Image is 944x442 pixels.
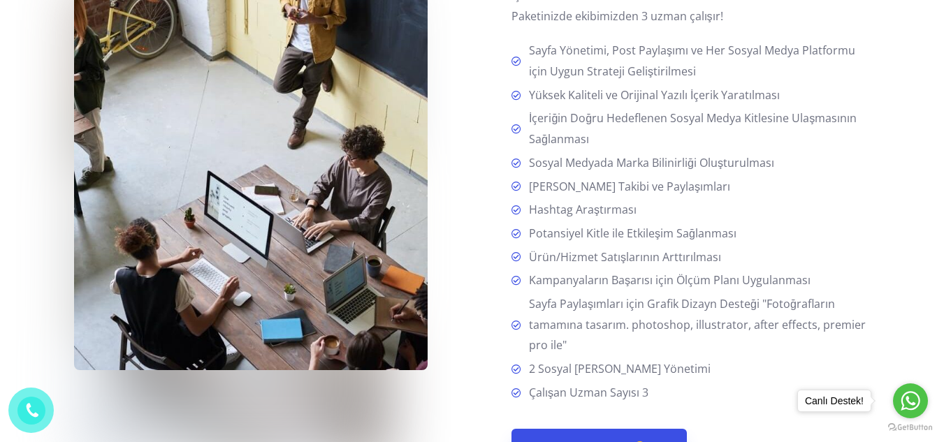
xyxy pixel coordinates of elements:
[893,383,928,418] a: Go to whatsapp
[523,294,871,356] span: Sayfa Paylaşımları için Grafik Dizayn Desteği "Fotoğrafların tamamına tasarım. photoshop, illustr...
[523,177,730,198] span: [PERSON_NAME] Takibi ve Paylaşımları
[523,223,736,244] span: Potansiyel Kitle ile Etkileşim Sağlanması
[523,247,721,268] span: Ürün/Hizmet Satışlarının Arttırılması
[22,402,40,419] img: phone.png
[523,40,871,82] span: Sayfa Yönetimi, Post Paylaşımı ve Her Sosyal Medya Platformu için Uygun Strateji Geliştirilmesi
[511,8,723,24] span: Paketinizde ekibimizden 3 uzman çalışır!
[797,390,871,412] a: Canlı Destek!
[798,390,871,411] div: Canlı Destek!
[523,108,871,149] span: İçeriğin Doğru Hedeflenen Sosyal Medya Kitlesine Ulaşmasının Sağlanması
[523,153,774,174] span: Sosyal Medyada Marka Bilinirliği Oluşturulması
[523,270,811,291] span: Kampanyaların Başarısı için Ölçüm Planı Uygulanması
[523,383,648,404] span: Çalışan Uzman Sayısı 3
[888,423,933,432] a: Go to GetButton.io website
[523,359,711,380] span: 2 Sosyal [PERSON_NAME] Yönetimi
[523,200,637,221] span: Hashtag Araştırması
[523,85,780,106] span: Yüksek Kaliteli ve Orijinal Yazılı İçerik Yaratılması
